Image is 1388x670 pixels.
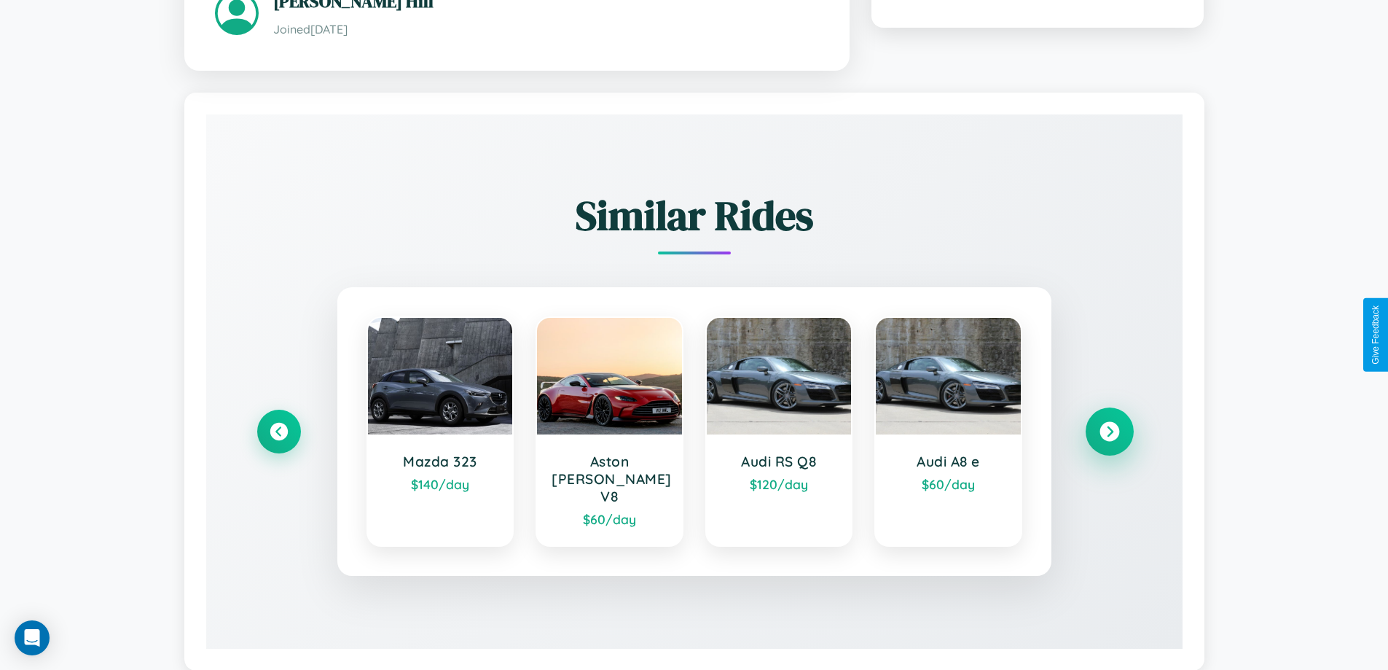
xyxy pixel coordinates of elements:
[721,453,837,470] h3: Audi RS Q8
[15,620,50,655] div: Open Intercom Messenger
[552,453,667,505] h3: Aston [PERSON_NAME] V8
[705,316,853,547] a: Audi RS Q8$120/day
[366,316,514,547] a: Mazda 323$140/day
[536,316,683,547] a: Aston [PERSON_NAME] V8$60/day
[383,476,498,492] div: $ 140 /day
[874,316,1022,547] a: Audi A8 e$60/day
[1371,305,1381,365] div: Give Feedback
[721,476,837,492] div: $ 120 /day
[257,187,1132,244] h2: Similar Rides
[552,511,667,527] div: $ 60 /day
[890,453,1006,470] h3: Audi A8 e
[890,476,1006,492] div: $ 60 /day
[273,19,819,40] p: Joined [DATE]
[383,453,498,470] h3: Mazda 323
